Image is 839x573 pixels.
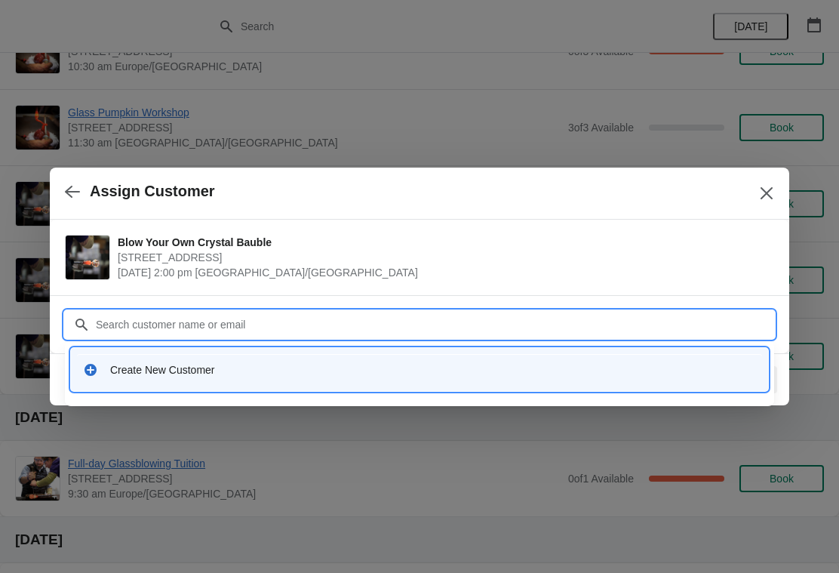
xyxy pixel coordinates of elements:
h2: Assign Customer [90,183,215,200]
img: Blow Your Own Crystal Bauble | Cumbria Crystal, Canal Street, Ulverston LA12 7LB, UK | October 28... [66,236,109,279]
input: Search customer name or email [95,311,774,338]
span: [STREET_ADDRESS] [118,250,767,265]
div: Create New Customer [110,362,756,377]
span: Blow Your Own Crystal Bauble [118,235,767,250]
span: [DATE] 2:00 pm [GEOGRAPHIC_DATA]/[GEOGRAPHIC_DATA] [118,265,767,280]
button: Close [753,180,780,207]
